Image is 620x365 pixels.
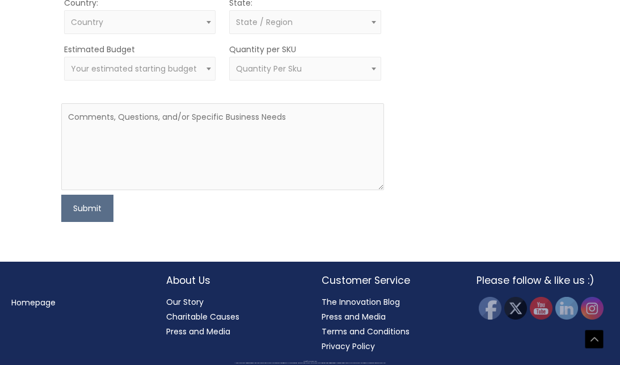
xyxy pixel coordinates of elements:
h2: About Us [166,273,298,288]
span: Quantity Per Sku [236,63,302,74]
a: Press and Media [322,311,386,322]
nav: Menu [11,295,144,310]
a: Privacy Policy [322,341,375,352]
h2: Please follow & like us :) [476,273,609,288]
a: The Innovation Blog [322,296,400,308]
label: Estimated Budget [64,44,135,55]
nav: Customer Service [322,295,454,354]
nav: About Us [166,295,298,339]
a: Our Story [166,296,204,308]
div: All material on this Website, including design, text, images, logos and sounds, are owned by Cosm... [20,363,600,364]
a: Charitable Causes [166,311,239,322]
img: Twitter [504,297,527,320]
h2: Customer Service [322,273,454,288]
div: Copyright © 2025 [20,361,600,362]
span: Your estimated starting budget [71,63,197,74]
span: Country [71,16,103,28]
span: Cosmetic Solutions [310,361,317,362]
label: Quantity per SKU [229,44,296,55]
span: State / Region [236,16,293,28]
button: Submit [61,195,113,222]
a: Terms and Conditions [322,326,410,337]
img: Facebook [479,297,501,320]
a: Homepage [11,297,56,308]
a: Press and Media [166,326,230,337]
